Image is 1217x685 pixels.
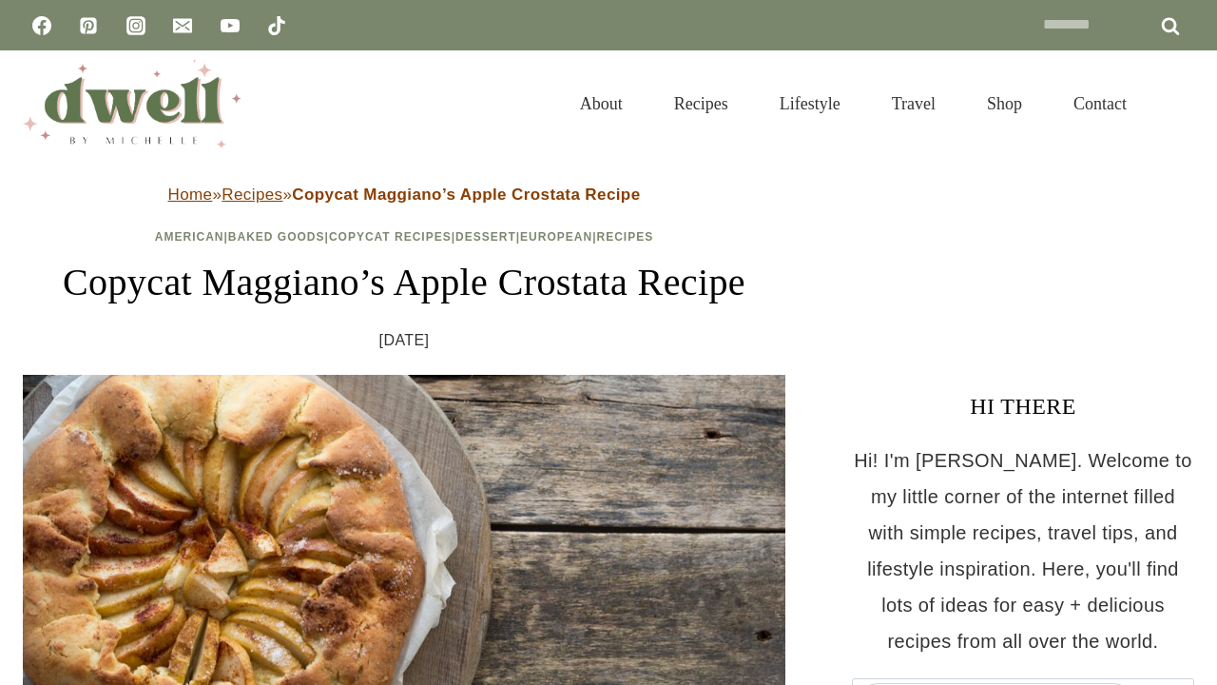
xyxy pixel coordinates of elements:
[1048,70,1152,137] a: Contact
[155,230,224,244] a: American
[211,7,249,45] a: YouTube
[961,70,1048,137] a: Shop
[69,7,107,45] a: Pinterest
[23,7,61,45] a: Facebook
[1162,88,1194,120] button: View Search Form
[520,230,592,244] a: European
[222,186,282,204] a: Recipes
[379,326,430,355] time: [DATE]
[117,7,155,45] a: Instagram
[866,70,961,137] a: Travel
[23,60,241,147] img: DWELL by michelle
[754,70,866,137] a: Lifestyle
[167,186,640,204] span: » »
[554,70,648,137] a: About
[164,7,202,45] a: Email
[23,254,785,311] h1: Copycat Maggiano’s Apple Crostata Recipe
[155,230,653,244] span: | | | | |
[455,230,516,244] a: Dessert
[554,70,1152,137] nav: Primary Navigation
[329,230,452,244] a: Copycat Recipes
[648,70,754,137] a: Recipes
[167,186,212,204] a: Home
[596,230,653,244] a: Recipes
[852,389,1194,423] h3: HI THERE
[292,186,640,204] strong: Copycat Maggiano’s Apple Crostata Recipe
[852,442,1194,659] p: Hi! I'm [PERSON_NAME]. Welcome to my little corner of the internet filled with simple recipes, tr...
[258,7,296,45] a: TikTok
[228,230,325,244] a: Baked Goods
